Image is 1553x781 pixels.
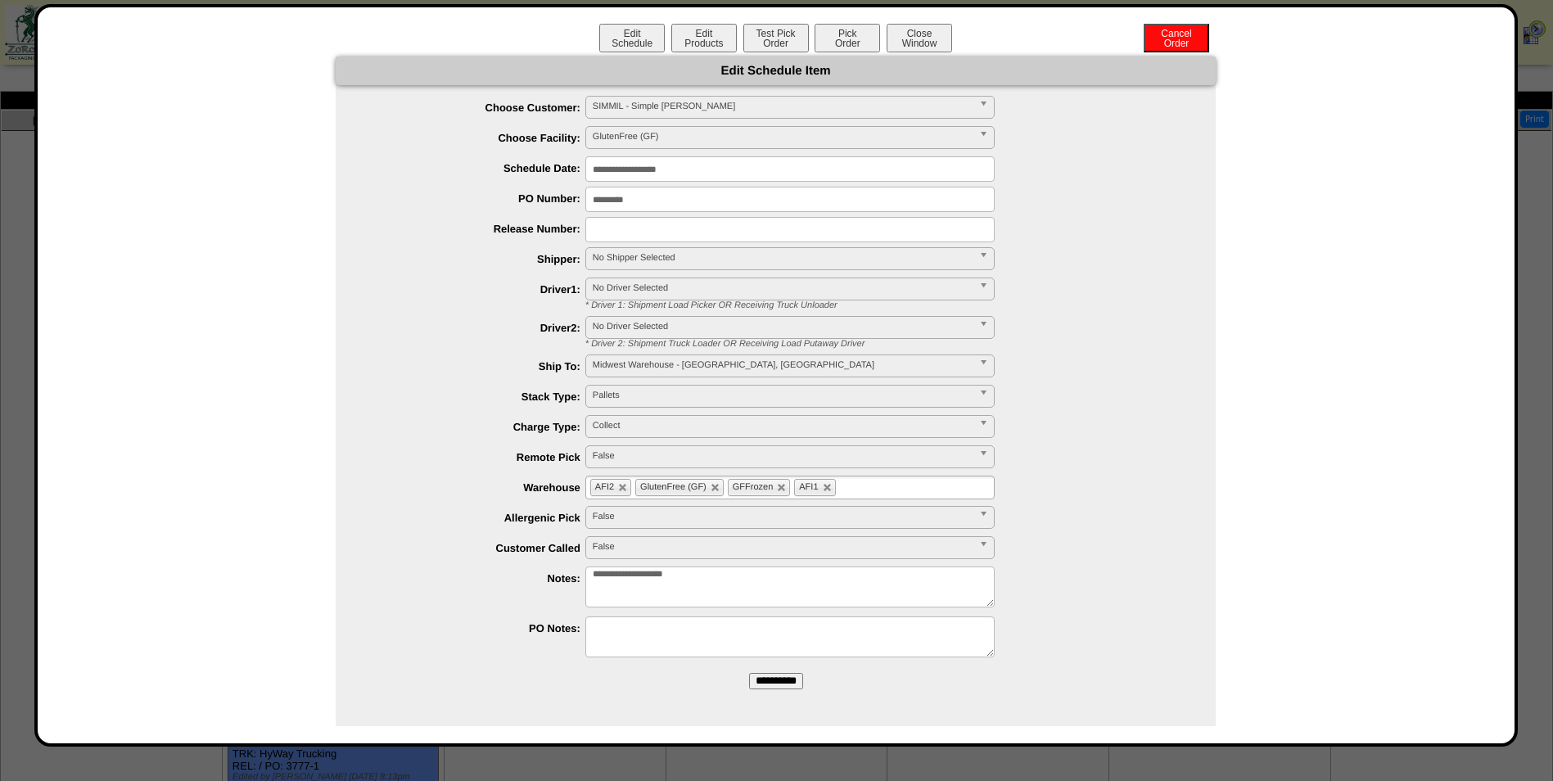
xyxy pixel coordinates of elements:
span: GFFrozen [733,482,774,492]
label: Driver1: [368,283,585,296]
span: Midwest Warehouse - [GEOGRAPHIC_DATA], [GEOGRAPHIC_DATA] [593,355,973,375]
label: Charge Type: [368,421,585,433]
div: * Driver 2: Shipment Truck Loader OR Receiving Load Putaway Driver [573,339,1216,349]
span: Collect [593,416,973,436]
label: Shipper: [368,253,585,265]
label: Notes: [368,572,585,585]
label: Driver2: [368,322,585,334]
label: Choose Facility: [368,132,585,144]
label: Schedule Date: [368,162,585,174]
label: PO Notes: [368,622,585,634]
a: CloseWindow [885,37,954,49]
label: Customer Called [368,542,585,554]
button: PickOrder [815,24,880,52]
label: Choose Customer: [368,102,585,114]
label: Release Number: [368,223,585,235]
button: CancelOrder [1144,24,1209,52]
label: Remote Pick [368,451,585,463]
button: Test PickOrder [743,24,809,52]
button: EditProducts [671,24,737,52]
label: Stack Type: [368,390,585,403]
span: SIMMIL - Simple [PERSON_NAME] [593,97,973,116]
span: False [593,507,973,526]
label: PO Number: [368,192,585,205]
span: GlutenFree (GF) [593,127,973,147]
span: Pallets [593,386,973,405]
button: EditSchedule [599,24,665,52]
label: Warehouse [368,481,585,494]
span: No Driver Selected [593,278,973,298]
span: AFI1 [799,482,818,492]
div: * Driver 1: Shipment Load Picker OR Receiving Truck Unloader [573,300,1216,310]
span: GlutenFree (GF) [640,482,707,492]
button: CloseWindow [887,24,952,52]
label: Ship To: [368,360,585,372]
span: AFI2 [595,482,614,492]
span: No Shipper Selected [593,248,973,268]
div: Edit Schedule Item [336,56,1216,85]
label: Allergenic Pick [368,512,585,524]
span: False [593,446,973,466]
span: No Driver Selected [593,317,973,336]
span: False [593,537,973,557]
